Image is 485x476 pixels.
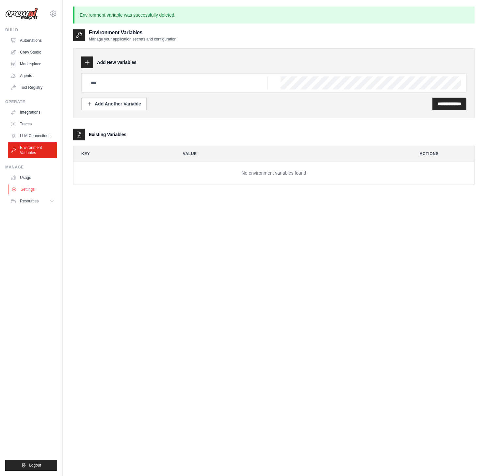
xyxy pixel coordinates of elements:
[8,172,57,183] a: Usage
[8,107,57,118] a: Integrations
[73,162,474,184] td: No environment variables found
[89,131,126,138] h3: Existing Variables
[89,29,176,37] h2: Environment Variables
[8,184,58,195] a: Settings
[89,37,176,42] p: Manage your application secrets and configuration
[97,59,137,66] h3: Add New Variables
[8,131,57,141] a: LLM Connections
[20,198,39,204] span: Resources
[73,7,475,24] p: Environment variable was successfully deleted.
[73,146,170,162] th: Key
[175,146,407,162] th: Value
[5,99,57,104] div: Operate
[8,196,57,206] button: Resources
[8,142,57,158] a: Environment Variables
[5,165,57,170] div: Manage
[5,460,57,471] button: Logout
[412,146,474,162] th: Actions
[8,47,57,57] a: Crew Studio
[8,71,57,81] a: Agents
[8,119,57,129] a: Traces
[81,98,147,110] button: Add Another Variable
[8,35,57,46] a: Automations
[5,8,38,20] img: Logo
[87,101,141,107] div: Add Another Variable
[8,82,57,93] a: Tool Registry
[29,463,41,468] span: Logout
[5,27,57,33] div: Build
[8,59,57,69] a: Marketplace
